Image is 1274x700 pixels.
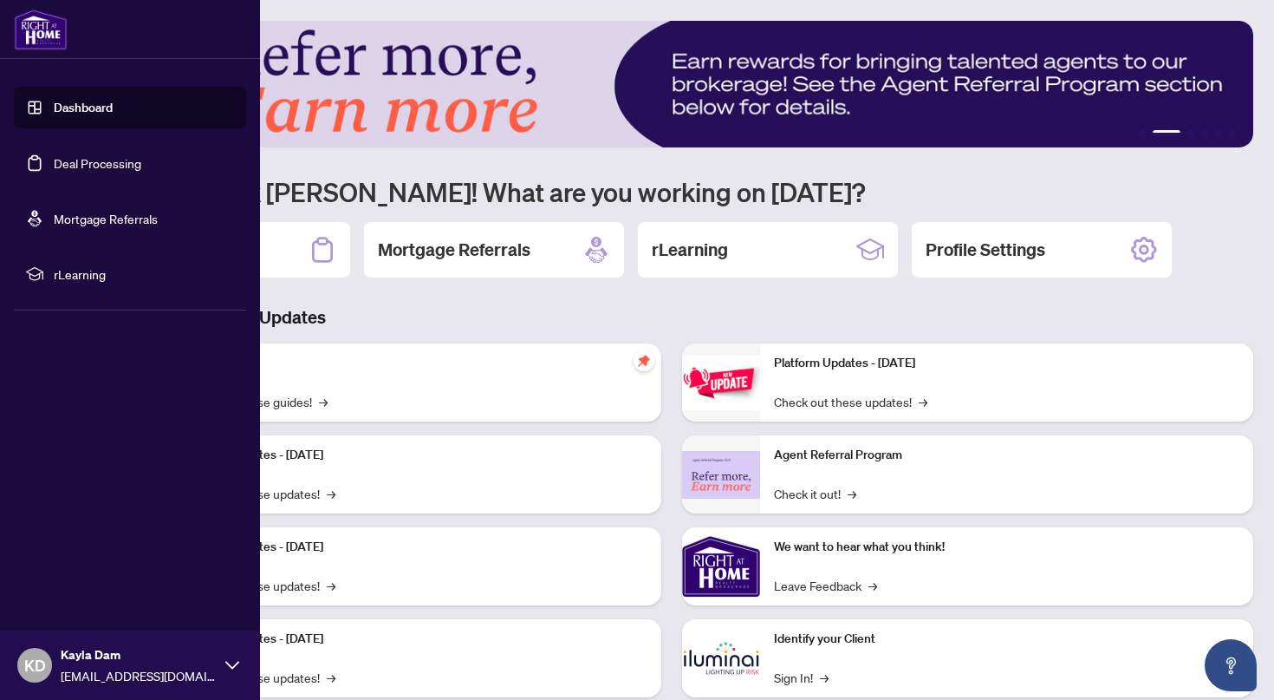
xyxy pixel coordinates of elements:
[774,668,829,687] a: Sign In!→
[820,668,829,687] span: →
[378,238,530,262] h2: Mortgage Referrals
[1215,130,1222,137] button: 5
[327,484,335,503] span: →
[54,100,113,115] a: Dashboard
[774,354,1239,373] p: Platform Updates - [DATE]
[90,305,1253,330] h3: Brokerage & Industry Updates
[61,645,217,664] span: Kayla Dam
[24,653,46,677] span: KD
[327,668,335,687] span: →
[61,666,217,685] span: [EMAIL_ADDRESS][DOMAIN_NAME]
[926,238,1045,262] h2: Profile Settings
[774,484,856,503] a: Check it out!→
[774,576,877,595] a: Leave Feedback→
[682,356,760,410] img: Platform Updates - June 23, 2025
[54,265,234,284] span: rLearning
[634,350,654,371] span: pushpin
[1139,130,1146,137] button: 1
[774,392,927,411] a: Check out these updates!→
[1153,130,1180,137] button: 2
[90,21,1253,147] img: Slide 1
[182,354,647,373] p: Self-Help
[652,238,728,262] h2: rLearning
[14,9,68,50] img: logo
[1205,639,1257,691] button: Open asap
[774,630,1239,649] p: Identify your Client
[682,451,760,499] img: Agent Referral Program
[919,392,927,411] span: →
[774,538,1239,557] p: We want to hear what you think!
[848,484,856,503] span: →
[1187,130,1194,137] button: 3
[774,446,1239,465] p: Agent Referral Program
[54,155,141,171] a: Deal Processing
[182,630,647,649] p: Platform Updates - [DATE]
[1229,130,1236,137] button: 6
[90,175,1253,208] h1: Welcome back [PERSON_NAME]! What are you working on [DATE]?
[182,446,647,465] p: Platform Updates - [DATE]
[54,211,158,226] a: Mortgage Referrals
[1201,130,1208,137] button: 4
[682,527,760,605] img: We want to hear what you think!
[868,576,877,595] span: →
[682,619,760,697] img: Identify your Client
[319,392,328,411] span: →
[182,538,647,557] p: Platform Updates - [DATE]
[327,576,335,595] span: →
